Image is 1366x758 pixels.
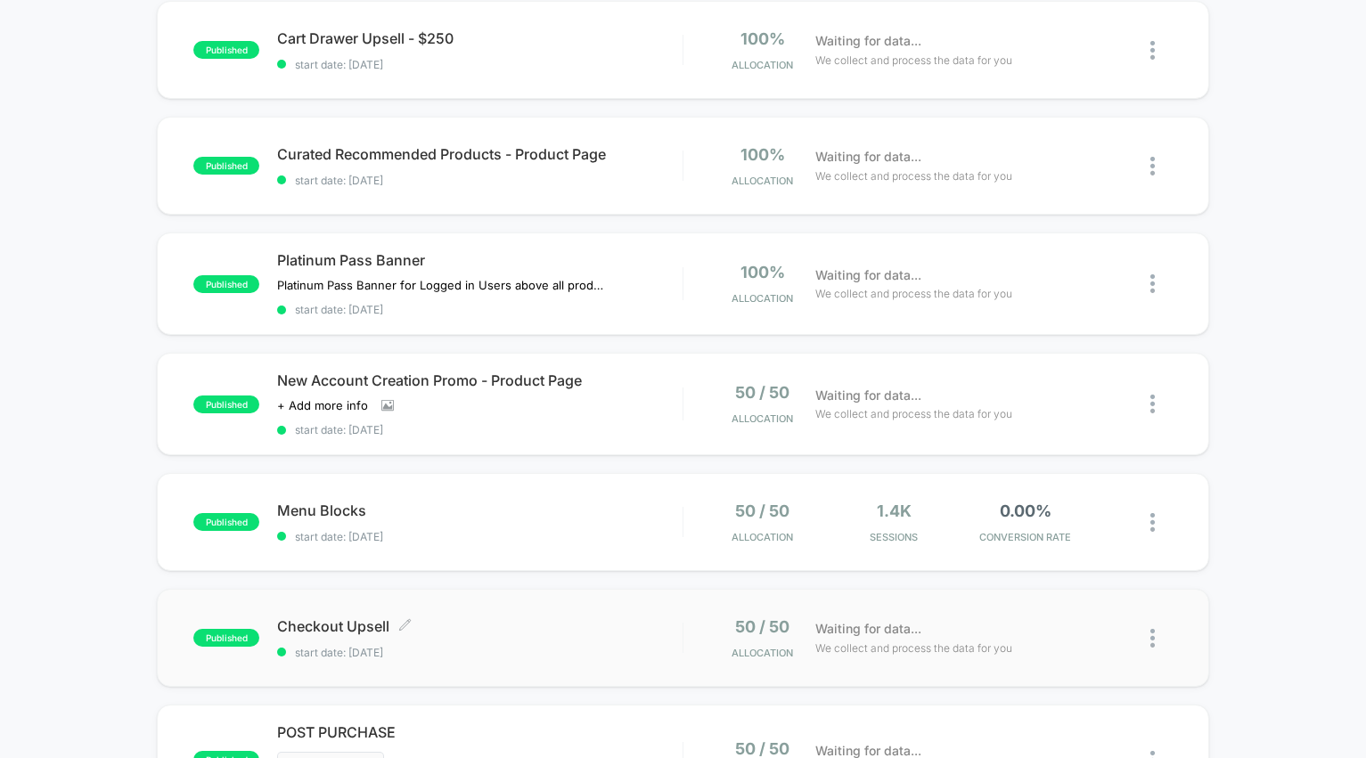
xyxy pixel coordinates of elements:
[740,145,785,164] span: 100%
[815,52,1012,69] span: We collect and process the data for you
[277,174,682,187] span: start date: [DATE]
[277,617,682,635] span: Checkout Upsell
[487,359,534,379] div: Duration
[735,383,789,402] span: 50 / 50
[193,513,259,531] span: published
[277,145,682,163] span: Curated Recommended Products - Product Page
[1000,501,1051,520] span: 0.00%
[732,412,793,425] span: Allocation
[193,275,259,293] span: published
[815,167,1012,184] span: We collect and process the data for you
[193,157,259,175] span: published
[277,530,682,543] span: start date: [DATE]
[740,263,785,281] span: 100%
[735,501,789,520] span: 50 / 50
[815,619,921,639] span: Waiting for data...
[833,531,955,543] span: Sessions
[13,330,687,347] input: Seek
[277,398,368,412] span: + Add more info
[964,531,1086,543] span: CONVERSION RATE
[277,371,682,389] span: New Account Creation Promo - Product Page
[732,59,793,71] span: Allocation
[568,361,622,378] input: Volume
[9,355,37,383] button: Play, NEW DEMO 2025-VEED.mp4
[815,147,921,167] span: Waiting for data...
[193,629,259,647] span: published
[1150,157,1155,175] img: close
[277,58,682,71] span: start date: [DATE]
[1150,629,1155,648] img: close
[1150,395,1155,413] img: close
[1150,41,1155,60] img: close
[815,31,921,51] span: Waiting for data...
[1150,513,1155,532] img: close
[277,723,682,741] span: POST PURCHASE
[815,265,921,285] span: Waiting for data...
[193,395,259,413] span: published
[735,617,789,636] span: 50 / 50
[815,640,1012,656] span: We collect and process the data for you
[732,531,793,543] span: Allocation
[277,646,682,659] span: start date: [DATE]
[277,303,682,316] span: start date: [DATE]
[277,501,682,519] span: Menu Blocks
[815,285,1012,302] span: We collect and process the data for you
[740,29,785,48] span: 100%
[277,278,608,292] span: Platinum Pass Banner for Logged in Users above all products on product pages
[277,423,682,436] span: start date: [DATE]
[732,175,793,187] span: Allocation
[732,292,793,305] span: Allocation
[735,739,789,758] span: 50 / 50
[193,41,259,59] span: published
[732,647,793,659] span: Allocation
[877,501,912,520] span: 1.4k
[815,405,1012,422] span: We collect and process the data for you
[277,29,682,47] span: Cart Drawer Upsell - $250
[1150,274,1155,293] img: close
[327,175,370,217] button: Play, NEW DEMO 2025-VEED.mp4
[443,359,484,379] div: Current time
[815,386,921,405] span: Waiting for data...
[277,251,682,269] span: Platinum Pass Banner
